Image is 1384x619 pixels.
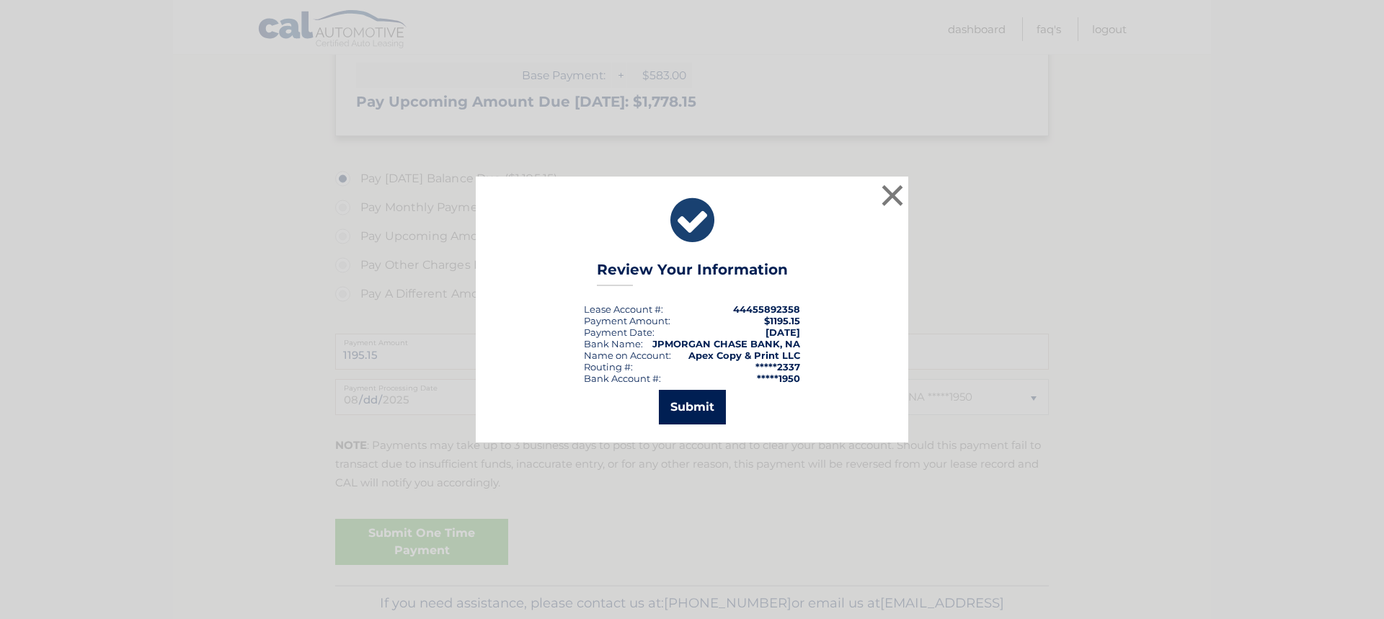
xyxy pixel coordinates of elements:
div: Payment Amount: [584,315,670,326]
div: : [584,326,655,338]
button: × [878,181,907,210]
strong: JPMORGAN CHASE BANK, NA [652,338,800,349]
div: Lease Account #: [584,303,663,315]
strong: 44455892358 [733,303,800,315]
div: Routing #: [584,361,633,373]
div: Bank Name: [584,338,643,349]
span: Payment Date [584,326,652,338]
h3: Review Your Information [597,261,788,286]
button: Submit [659,390,726,424]
span: $1195.15 [764,315,800,326]
span: [DATE] [766,326,800,338]
div: Name on Account: [584,349,671,361]
div: Bank Account #: [584,373,661,384]
strong: Apex Copy & Print LLC [688,349,800,361]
